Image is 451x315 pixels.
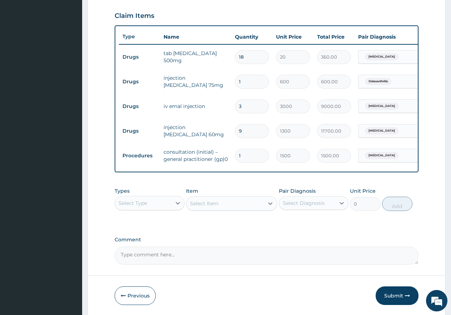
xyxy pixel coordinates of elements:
label: Types [115,188,130,194]
td: tab [MEDICAL_DATA] 500mg [160,46,231,68]
button: Submit [376,286,419,305]
div: Select Diagnosis [283,200,325,207]
span: Osteoarthritis [365,78,391,85]
th: Total Price [314,30,355,44]
td: consultation (initial) – general practitioner (gp)0 [160,145,231,166]
td: Drugs [119,124,160,138]
th: Type [119,30,160,43]
div: Chat with us now [37,40,120,49]
h3: Claim Items [115,12,154,20]
button: Add [382,197,412,211]
img: d_794563401_company_1708531726252_794563401 [13,36,29,54]
label: Comment [115,237,419,243]
label: Pair Diagnosis [279,187,316,195]
td: injection [MEDICAL_DATA] 75mg [160,71,231,92]
td: iv emal injection [160,99,231,113]
label: Unit Price [350,187,376,195]
span: [MEDICAL_DATA] [365,127,399,134]
span: [MEDICAL_DATA] [365,53,399,60]
button: Previous [115,286,156,305]
span: [MEDICAL_DATA] [365,103,399,110]
textarea: Type your message and hit 'Enter' [4,195,136,220]
th: Pair Diagnosis [355,30,433,44]
td: injection [MEDICAL_DATA] 60mg [160,120,231,142]
label: Item [186,187,198,195]
td: Drugs [119,75,160,88]
th: Name [160,30,231,44]
span: [MEDICAL_DATA] [365,152,399,159]
th: Quantity [231,30,272,44]
span: We're online! [41,90,99,162]
div: Minimize live chat window [117,4,134,21]
td: Drugs [119,100,160,113]
td: Drugs [119,50,160,64]
td: Procedures [119,149,160,162]
div: Select Type [119,200,147,207]
th: Unit Price [272,30,314,44]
